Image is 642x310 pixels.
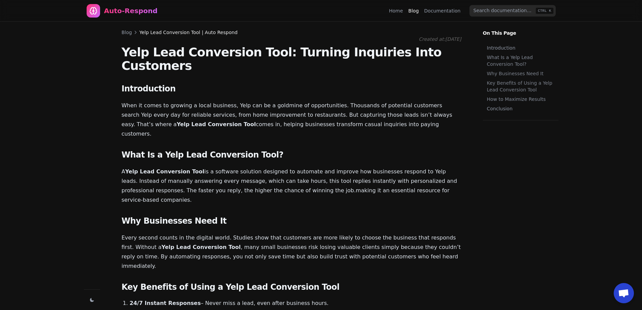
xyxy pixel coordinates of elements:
[478,22,564,36] p: On This Page
[122,149,461,160] h3: What Is a Yelp Lead Conversion Tool?
[469,5,556,17] input: Search documentation…
[130,299,461,307] li: – Never miss a lead, even after business hours.
[122,101,461,139] p: When it comes to growing a local business, Yelp can be a goldmine of opportunities. Thousands of ...
[487,54,555,67] a: What Is a Yelp Lead Conversion Tool?
[408,7,419,14] a: Blog
[487,80,555,93] a: Key Benefits of Using a Yelp Lead Conversion Tool
[139,29,238,36] span: Yelp Lead Conversion Tool | Auto Respond
[161,244,241,250] strong: Yelp Lead Conversion Tool
[87,4,158,18] a: Home page
[122,216,461,226] h3: Why Businesses Need It
[122,167,461,205] p: A is a software solution designed to automate and improve how businesses respond to Yelp leads. I...
[487,70,555,77] a: Why Businesses Need It
[419,36,461,42] span: Created at: [DATE]
[104,6,158,16] div: Auto-Respond
[487,96,555,103] a: How to Maximize Results
[487,45,555,51] a: Introduction
[177,121,256,128] strong: Yelp Lead Conversion Tool
[130,300,201,306] strong: 24/7 Instant Responses
[122,83,461,94] h3: Introduction
[122,282,461,292] h3: Key Benefits of Using a Yelp Lead Conversion Tool
[125,168,204,175] strong: Yelp Lead Conversion Tool
[87,295,97,305] button: Change theme
[424,7,461,14] a: Documentation
[122,29,132,36] a: Blog
[389,7,403,14] a: Home
[614,283,634,303] a: Open chat
[487,105,555,112] a: Conclusion
[122,46,461,73] h1: Yelp Lead Conversion Tool: Turning Inquiries Into Customers
[122,233,461,271] p: Every second counts in the digital world. Studies show that customers are more likely to choose t...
